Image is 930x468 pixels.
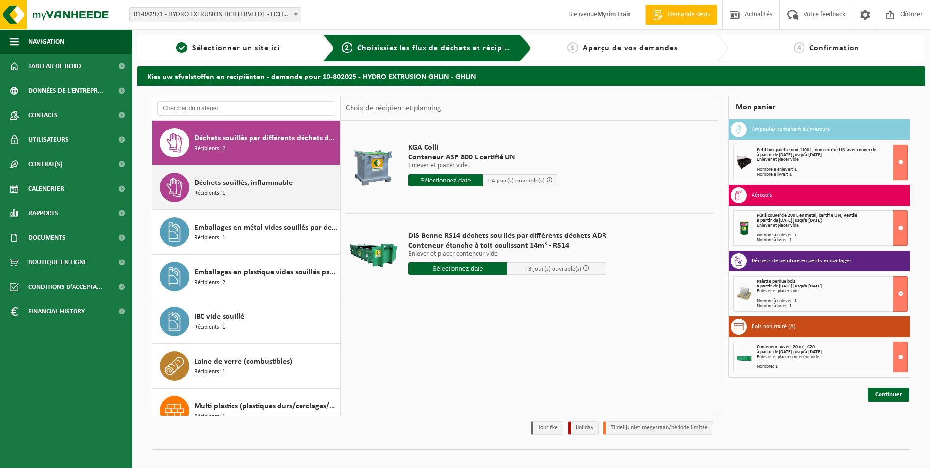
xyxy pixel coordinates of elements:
[757,289,907,294] div: Enlever et placer vide
[194,144,225,154] span: Récipients: 2
[568,421,599,435] li: Holiday
[408,153,557,162] span: Conteneur ASP 800 L certifié UN
[752,187,772,203] h3: Aérosols
[28,299,85,324] span: Financial History
[603,421,713,435] li: Tijdelijk niet toegestaan/période limitée
[192,44,280,52] span: Sélectionner un site ici
[194,400,337,412] span: Multi plastics (plastiques durs/cerclages/EPS/film naturel/film mélange/PMC)
[645,5,717,25] a: Demande devis
[408,262,507,275] input: Sélectionnez date
[757,147,876,153] span: Petit box palette noir 1100 L, non certifié UN avec couvercle
[524,266,581,272] span: + 3 jour(s) ouvrable(s)
[152,210,340,255] button: Emballages en métal vides souillés par des substances dangereuses Récipients: 1
[28,250,87,275] span: Boutique en ligne
[757,152,822,157] strong: à partir de [DATE] jusqu'à [DATE]
[597,11,630,18] strong: Myrim Fraix
[152,255,340,299] button: Emballages en plastique vides souillés par des substances dangereuses Récipients: 2
[194,356,292,367] span: Laine de verre (combustibles)
[194,266,337,278] span: Emballages en plastique vides souillés par des substances dangereuses
[752,122,830,137] h3: Ampoules contenant du mercure
[28,152,62,177] span: Contrat(s)
[757,299,907,304] div: Nombre à enlever: 1
[194,222,337,234] span: Emballages en métal vides souillés par des substances dangereuses
[757,304,907,309] div: Nombre à livrer: 1
[194,177,293,189] span: Déchets souillés, inflammable
[152,165,340,210] button: Déchets souillés, inflammable Récipients: 1
[757,284,822,289] strong: à partir de [DATE] jusqu'à [DATE]
[868,388,909,402] a: Continuer
[757,213,857,218] span: Fût à couvercle 200 L en métal, certifié UN, ventilé
[567,42,578,53] span: 3
[194,132,337,144] span: Déchets souillés par différents déchets dangereux
[194,278,225,287] span: Récipients: 2
[152,121,340,165] button: Déchets souillés par différents déchets dangereux Récipients: 2
[809,44,859,52] span: Confirmation
[130,8,301,22] span: 01-082971 - HYDRO EXTRUSION LICHTERVELDE - LICHTERVELDE
[408,143,557,153] span: KGA Colli
[408,162,557,169] p: Enlever et placer vide
[152,389,340,433] button: Multi plastics (plastiques durs/cerclages/EPS/film naturel/film mélange/PMC) Récipients: 1
[752,253,852,269] h3: Déchets de peinture en petits emballages
[757,349,822,355] strong: à partir de [DATE] jusqu'à [DATE]
[757,218,822,223] strong: à partir de [DATE] jusqu'à [DATE]
[757,157,907,162] div: Enlever et placer vide
[194,323,225,332] span: Récipients: 1
[408,231,606,241] span: DIS Benne RS14 déchets souillés par différents déchets ADR
[28,54,81,78] span: Tableau de bord
[194,189,225,198] span: Récipients: 1
[142,42,315,54] a: 1Sélectionner un site ici
[757,172,907,177] div: Nombre à livrer: 1
[194,412,225,421] span: Récipients: 1
[28,226,66,250] span: Documents
[728,96,910,119] div: Mon panier
[665,10,712,20] span: Demande devis
[357,44,521,52] span: Choisissiez les flux de déchets et récipients
[487,178,545,184] span: + 4 jour(s) ouvrable(s)
[408,241,606,251] span: Conteneur étanche à toit coulissant 14m³ - RS14
[752,319,796,335] h3: Bois non traité (A)
[28,201,58,226] span: Rapports
[583,44,678,52] span: Aperçu de vos demandes
[137,66,925,85] h2: Kies uw afvalstoffen en recipiënten - demande pour 10-802025 - HYDRO EXTRUSION GHLIN - GHLIN
[176,42,187,53] span: 1
[757,233,907,238] div: Nombre à enlever: 1
[152,299,340,344] button: IBC vide souillé Récipients: 1
[757,238,907,243] div: Nombre à livrer: 1
[757,279,795,284] span: Palette perdue bois
[408,251,606,258] p: Enlever et placer conteneur vide
[129,7,301,22] span: 01-082971 - HYDRO EXTRUSION LICHTERVELDE - LICHTERVELDE
[757,167,907,172] div: Nombre à enlever: 1
[341,96,446,121] div: Choix de récipient et planning
[794,42,804,53] span: 4
[194,234,225,243] span: Récipients: 1
[157,101,335,116] input: Chercher du matériel
[757,355,907,360] div: Enlever et placer conteneur vide
[28,128,69,152] span: Utilisateurs
[757,223,907,228] div: Enlever et placer vide
[28,103,58,128] span: Contacts
[28,275,102,299] span: Conditions d'accepta...
[28,78,103,103] span: Données de l'entrepr...
[531,421,563,435] li: Jour fixe
[757,364,907,369] div: Nombre: 1
[757,344,815,350] span: Conteneur ouvert 20 m³ - C20
[28,29,64,54] span: Navigation
[28,177,64,201] span: Calendrier
[194,311,244,323] span: IBC vide souillé
[194,367,225,377] span: Récipients: 1
[342,42,352,53] span: 2
[408,174,483,186] input: Sélectionnez date
[152,344,340,389] button: Laine de verre (combustibles) Récipients: 1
